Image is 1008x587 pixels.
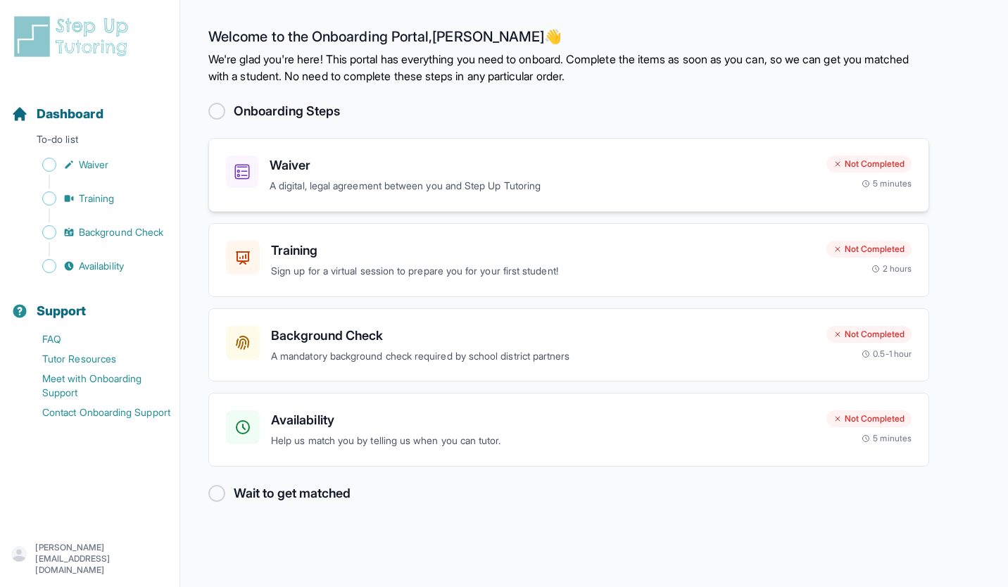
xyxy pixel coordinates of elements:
a: FAQ [11,329,179,349]
p: To-do list [6,132,174,152]
a: Training [11,189,179,208]
a: Dashboard [11,104,103,124]
div: 0.5-1 hour [862,348,912,360]
h2: Welcome to the Onboarding Portal, [PERSON_NAME] 👋 [208,28,929,51]
h3: Waiver [270,156,815,175]
p: Sign up for a virtual session to prepare you for your first student! [271,263,815,279]
div: 5 minutes [862,178,912,189]
p: A mandatory background check required by school district partners [271,348,815,365]
a: Tutor Resources [11,349,179,369]
a: Waiver [11,155,179,175]
button: Dashboard [6,82,174,130]
p: [PERSON_NAME][EMAIL_ADDRESS][DOMAIN_NAME] [35,542,168,576]
span: Background Check [79,225,163,239]
button: [PERSON_NAME][EMAIL_ADDRESS][DOMAIN_NAME] [11,542,168,576]
div: 5 minutes [862,433,912,444]
p: We're glad you're here! This portal has everything you need to onboard. Complete the items as soo... [208,51,929,84]
div: 2 hours [871,263,912,274]
a: TrainingSign up for a virtual session to prepare you for your first student!Not Completed2 hours [208,223,929,297]
a: AvailabilityHelp us match you by telling us when you can tutor.Not Completed5 minutes [208,393,929,467]
span: Training [79,191,115,206]
p: Help us match you by telling us when you can tutor. [271,433,815,449]
a: Background CheckA mandatory background check required by school district partnersNot Completed0.5... [208,308,929,382]
span: Support [37,301,87,321]
h3: Availability [271,410,815,430]
p: A digital, legal agreement between you and Step Up Tutoring [270,178,815,194]
a: WaiverA digital, legal agreement between you and Step Up TutoringNot Completed5 minutes [208,138,929,212]
span: Availability [79,259,124,273]
h3: Training [271,241,815,260]
h3: Background Check [271,326,815,346]
a: Contact Onboarding Support [11,403,179,422]
img: logo [11,14,137,59]
div: Not Completed [826,326,912,343]
a: Meet with Onboarding Support [11,369,179,403]
a: Background Check [11,222,179,242]
div: Not Completed [826,156,912,172]
span: Dashboard [37,104,103,124]
button: Support [6,279,174,327]
a: Availability [11,256,179,276]
div: Not Completed [826,241,912,258]
span: Waiver [79,158,108,172]
h2: Onboarding Steps [234,101,340,121]
div: Not Completed [826,410,912,427]
h2: Wait to get matched [234,484,351,503]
